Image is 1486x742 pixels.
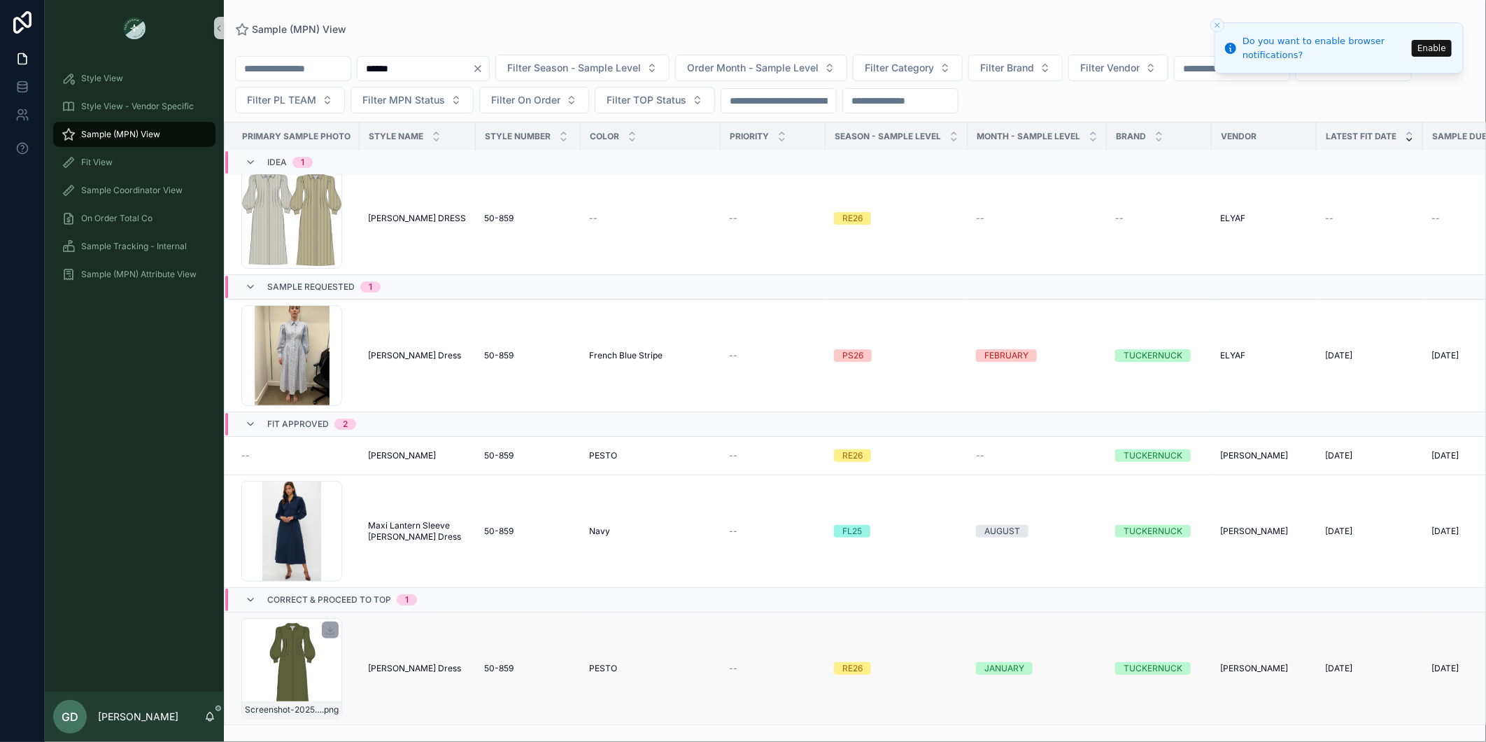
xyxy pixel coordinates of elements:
[245,704,322,715] span: Screenshot-2025-07-17-at-10.24.18-AM
[589,213,597,224] span: --
[368,520,467,542] a: Maxi Lantern Sleeve [PERSON_NAME] Dress
[589,663,712,674] a: PESTO
[81,73,123,84] span: Style View
[729,663,737,674] span: --
[589,213,712,224] a: --
[977,131,1080,142] span: MONTH - SAMPLE LEVEL
[729,663,817,674] a: --
[368,663,461,674] span: [PERSON_NAME] Dress
[247,93,316,107] span: Filter PL TEAM
[242,131,351,142] span: PRIMARY SAMPLE PHOTO
[834,662,959,675] a: RE26
[1124,662,1182,675] div: TUCKERNUCK
[1220,663,1288,674] span: [PERSON_NAME]
[729,350,737,361] span: --
[484,350,572,361] a: 50-859
[98,710,178,724] p: [PERSON_NAME]
[53,94,215,119] a: Style View - Vendor Specific
[81,269,197,280] span: Sample (MPN) Attribute View
[62,708,78,725] span: GD
[976,525,1098,538] a: AUGUST
[1115,213,1203,224] a: --
[687,61,819,75] span: Order Month - Sample Level
[1220,526,1308,537] a: [PERSON_NAME]
[1220,663,1308,674] a: [PERSON_NAME]
[968,55,1063,81] button: Select Button
[362,93,445,107] span: Filter MPN Status
[368,450,467,461] a: [PERSON_NAME]
[484,526,572,537] a: 50-859
[729,526,817,537] a: --
[484,450,514,461] span: 50-859
[322,704,339,715] span: .png
[1115,525,1203,538] a: TUCKERNUCK
[368,450,436,461] span: [PERSON_NAME]
[1220,350,1245,361] span: ELYAF
[865,61,934,75] span: Filter Category
[241,450,250,461] span: --
[267,594,391,605] span: Correct & Proceed to TOP
[589,663,617,674] span: PESTO
[1412,40,1452,57] button: Enable
[729,450,817,461] a: --
[589,350,663,361] span: French Blue Stripe
[1220,350,1308,361] a: ELYAF
[729,213,737,224] span: --
[976,450,984,461] span: --
[1325,350,1352,361] span: [DATE]
[405,594,409,605] div: 1
[1080,61,1140,75] span: Filter Vendor
[976,662,1098,675] a: JANUARY
[1431,663,1459,674] span: [DATE]
[842,449,863,462] div: RE26
[123,17,146,39] img: App logo
[81,241,187,252] span: Sample Tracking - Internal
[1115,449,1203,462] a: TUCKERNUCK
[1221,131,1257,142] span: Vendor
[842,212,863,225] div: RE26
[301,157,304,168] div: 1
[1115,662,1203,675] a: TUCKERNUCK
[81,185,183,196] span: Sample Coordinator View
[980,61,1034,75] span: Filter Brand
[484,526,514,537] span: 50-859
[1068,55,1168,81] button: Select Button
[495,55,670,81] button: Select Button
[472,63,489,74] button: Clear
[976,213,1098,224] a: --
[834,212,959,225] a: RE26
[235,87,345,113] button: Select Button
[368,350,461,361] span: [PERSON_NAME] Dress
[842,662,863,675] div: RE26
[1431,526,1459,537] span: [DATE]
[53,122,215,147] a: Sample (MPN) View
[369,131,423,142] span: Style Name
[369,281,372,293] div: 1
[589,526,610,537] span: Navy
[368,213,466,224] span: [PERSON_NAME] DRESS
[45,56,224,305] div: scrollable content
[267,157,287,168] span: Idea
[976,213,984,224] span: --
[589,350,712,361] a: French Blue Stripe
[984,525,1020,538] div: AUGUST
[1325,350,1415,361] a: [DATE]
[1431,213,1440,224] span: --
[267,419,329,430] span: Fit Approved
[235,22,346,36] a: Sample (MPN) View
[1325,213,1333,224] span: --
[589,450,617,461] span: PESTO
[484,350,514,361] span: 50-859
[1116,131,1146,142] span: Brand
[368,350,467,361] a: [PERSON_NAME] Dress
[834,449,959,462] a: RE26
[1325,663,1415,674] a: [DATE]
[351,87,474,113] button: Select Button
[252,22,346,36] span: Sample (MPN) View
[241,450,351,461] a: --
[1431,350,1459,361] span: [DATE]
[484,450,572,461] a: 50-859
[1325,526,1352,537] span: [DATE]
[1220,213,1308,224] a: ELYAF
